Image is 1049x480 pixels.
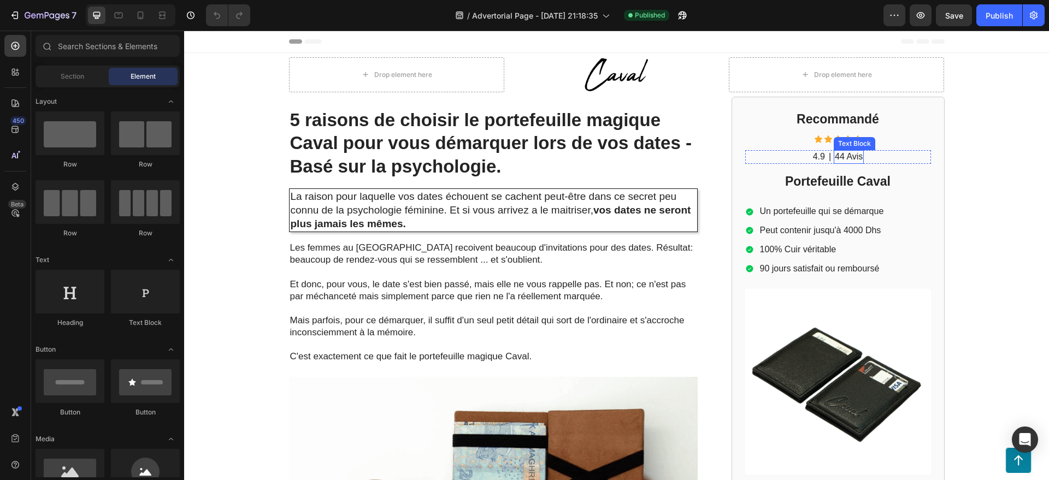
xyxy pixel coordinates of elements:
[651,121,679,132] p: 44 Avis
[184,31,1049,480] iframe: Design area
[106,284,512,308] p: Mais parfois, pour ce démarquer, il suffit d'un seul petit détail qui sort de l'ordinaire et s'ac...
[111,318,180,328] div: Text Block
[72,9,76,22] p: 7
[472,10,598,21] span: Advertorial Page - [DATE] 21:18:35
[111,228,180,238] div: Row
[36,345,56,354] span: Button
[162,251,180,269] span: Toggle open
[111,407,180,417] div: Button
[576,194,700,206] p: Peut contenir jusqu'à 4000 Dhs
[467,10,470,21] span: /
[10,116,26,125] div: 450
[36,434,55,444] span: Media
[162,430,180,448] span: Toggle open
[36,97,57,106] span: Layout
[561,142,747,161] h2: Portefeuille Caval
[561,258,747,444] img: Portefeuille_magique_caval_noir.jpg
[936,4,972,26] button: Save
[131,72,156,81] span: Element
[635,10,665,20] span: Published
[986,10,1013,21] div: Publish
[190,40,248,49] div: Drop element here
[36,159,104,169] div: Row
[105,77,514,150] h1: 5 raisons de choisir le portefeuille magique Caval pour vous démarquer lors de vos dates - Basé s...
[576,233,700,244] p: 90 jours satisfait ou remboursé
[162,93,180,110] span: Toggle open
[106,248,512,272] p: Et donc, pour vous, le date s'est bien passé, mais elle ne vous rappelle pas. Et non; ce n'est pa...
[400,27,464,62] img: gempages_582142088066368473-4efd7dda-6340-4243-b826-d174acd69e42.png
[36,228,104,238] div: Row
[107,174,507,199] strong: vos dates ne seront plus jamais les mêmes.
[36,35,180,57] input: Search Sections & Elements
[106,320,512,332] p: C'est exactement ce que fait le portefeuille magique Caval.
[111,159,180,169] div: Row
[630,40,688,49] div: Drop element here
[561,80,747,98] h2: Recommandé
[976,4,1022,26] button: Publish
[106,211,512,235] p: Les femmes au [GEOGRAPHIC_DATA] recoivent beaucoup d'invitations pour des dates. Résultat: beauco...
[4,4,81,26] button: 7
[162,341,180,358] span: Toggle open
[645,121,647,132] p: |
[206,4,250,26] div: Undo/Redo
[945,11,963,20] span: Save
[576,214,700,225] p: 100% Cuir véritable
[36,255,49,265] span: Text
[36,407,104,417] div: Button
[61,72,84,81] span: Section
[1012,426,1038,453] div: Open Intercom Messenger
[107,159,512,200] p: La raison pour laquelle vos dates échouent se cachent peut-être dans ce secret peu connu de la ps...
[576,175,700,187] p: Un portefeuille qui se démarque
[8,200,26,209] div: Beta
[629,121,641,132] p: 4.9
[36,318,104,328] div: Heading
[652,108,689,118] div: Text Block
